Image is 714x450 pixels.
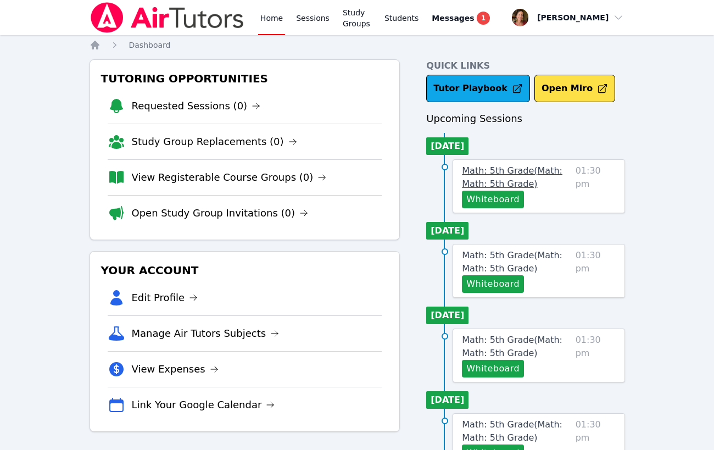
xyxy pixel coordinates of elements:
[462,335,562,358] span: Math: 5th Grade ( Math: Math: 5th Grade )
[462,249,571,275] a: Math: 5th Grade(Math: Math: 5th Grade)
[132,170,327,185] a: View Registerable Course Groups (0)
[132,362,219,377] a: View Expenses
[462,164,571,191] a: Math: 5th Grade(Math: Math: 5th Grade)
[132,205,309,221] a: Open Study Group Invitations (0)
[462,275,524,293] button: Whiteboard
[90,40,625,51] nav: Breadcrumb
[129,41,171,49] span: Dashboard
[432,13,474,24] span: Messages
[462,418,571,445] a: Math: 5th Grade(Math: Math: 5th Grade)
[132,98,261,114] a: Requested Sessions (0)
[132,134,297,149] a: Study Group Replacements (0)
[462,250,562,274] span: Math: 5th Grade ( Math: Math: 5th Grade )
[462,360,524,377] button: Whiteboard
[462,191,524,208] button: Whiteboard
[129,40,171,51] a: Dashboard
[426,59,624,73] h4: Quick Links
[462,334,571,360] a: Math: 5th Grade(Math: Math: 5th Grade)
[426,307,468,324] li: [DATE]
[462,419,562,443] span: Math: 5th Grade ( Math: Math: 5th Grade )
[132,326,280,341] a: Manage Air Tutors Subjects
[426,111,624,126] h3: Upcoming Sessions
[132,290,198,305] a: Edit Profile
[90,2,245,33] img: Air Tutors
[477,12,490,25] span: 1
[426,222,468,240] li: [DATE]
[99,260,391,280] h3: Your Account
[132,397,275,413] a: Link Your Google Calendar
[426,391,468,409] li: [DATE]
[99,69,391,88] h3: Tutoring Opportunities
[426,137,468,155] li: [DATE]
[576,249,616,293] span: 01:30 pm
[576,334,616,377] span: 01:30 pm
[534,75,615,102] button: Open Miro
[462,165,562,189] span: Math: 5th Grade ( Math: Math: 5th Grade )
[426,75,530,102] a: Tutor Playbook
[576,164,616,208] span: 01:30 pm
